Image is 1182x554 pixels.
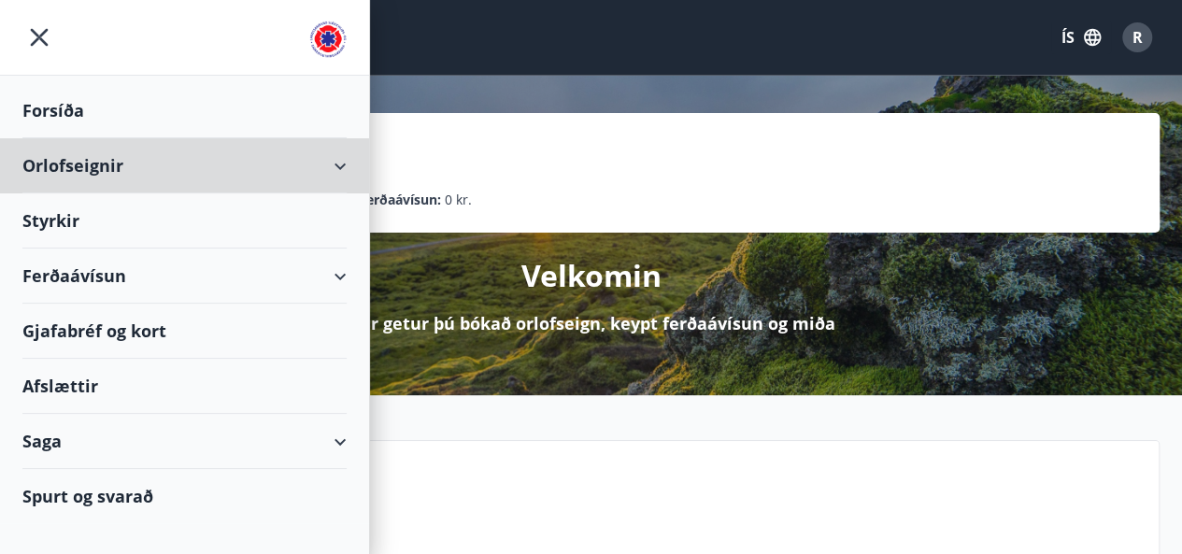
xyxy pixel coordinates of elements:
div: Saga [22,414,347,469]
div: Orlofseignir [22,138,347,193]
div: Forsíða [22,83,347,138]
div: Afslættir [22,359,347,414]
p: Hér getur þú bókað orlofseign, keypt ferðaávísun og miða [348,311,835,335]
p: Ferðaávísun : [359,190,441,210]
div: Spurt og svarað [22,469,347,523]
div: Styrkir [22,193,347,249]
button: menu [22,21,56,54]
p: Velkomin [521,255,662,296]
button: ÍS [1051,21,1111,54]
span: R [1132,27,1143,48]
p: Spurt og svarað [160,488,1144,519]
div: Gjafabréf og kort [22,304,347,359]
button: R [1115,15,1160,60]
div: Ferðaávísun [22,249,347,304]
span: 0 kr. [445,190,472,210]
img: union_logo [309,21,347,58]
